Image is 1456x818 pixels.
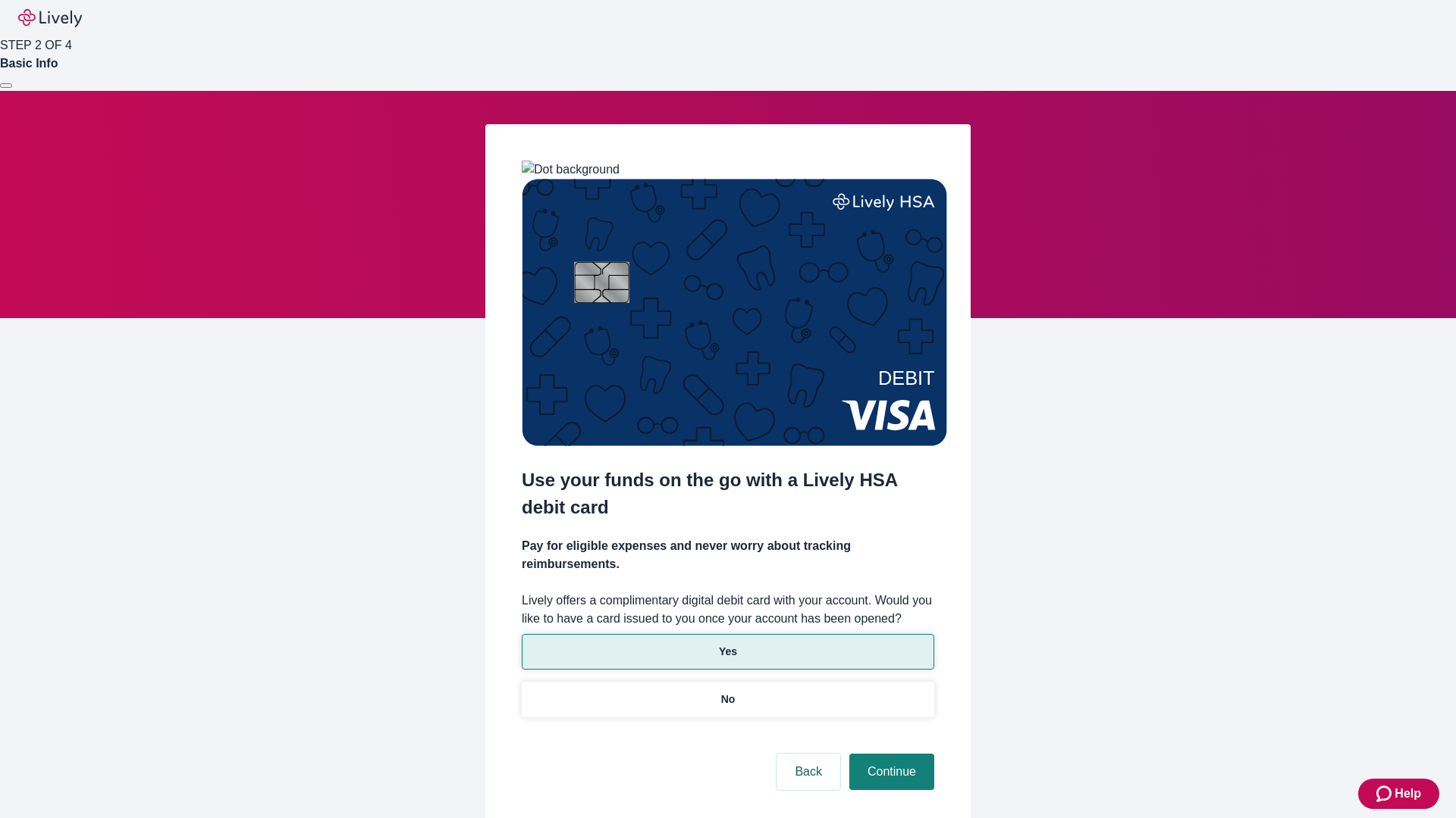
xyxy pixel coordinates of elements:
[18,9,82,27] img: Lively
[1358,779,1439,809] button: Zendesk support iconHelp
[522,161,620,179] img: Dot background
[1376,785,1395,803] svg: Zendesk support icon
[522,537,934,573] h4: Pay for eligible expenses and never worry about tracking reimbursements.
[1395,785,1421,803] span: Help
[522,592,934,628] label: Lively offers a complimentary digital debit card with your account. Would you like to have a card...
[522,179,947,446] img: Debit card
[777,754,840,790] button: Back
[522,682,934,717] button: No
[719,644,737,660] p: Yes
[721,692,736,707] p: No
[522,467,934,521] h2: Use your funds on the go with a Lively HSA debit card
[522,634,934,670] button: Yes
[849,754,934,790] button: Continue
